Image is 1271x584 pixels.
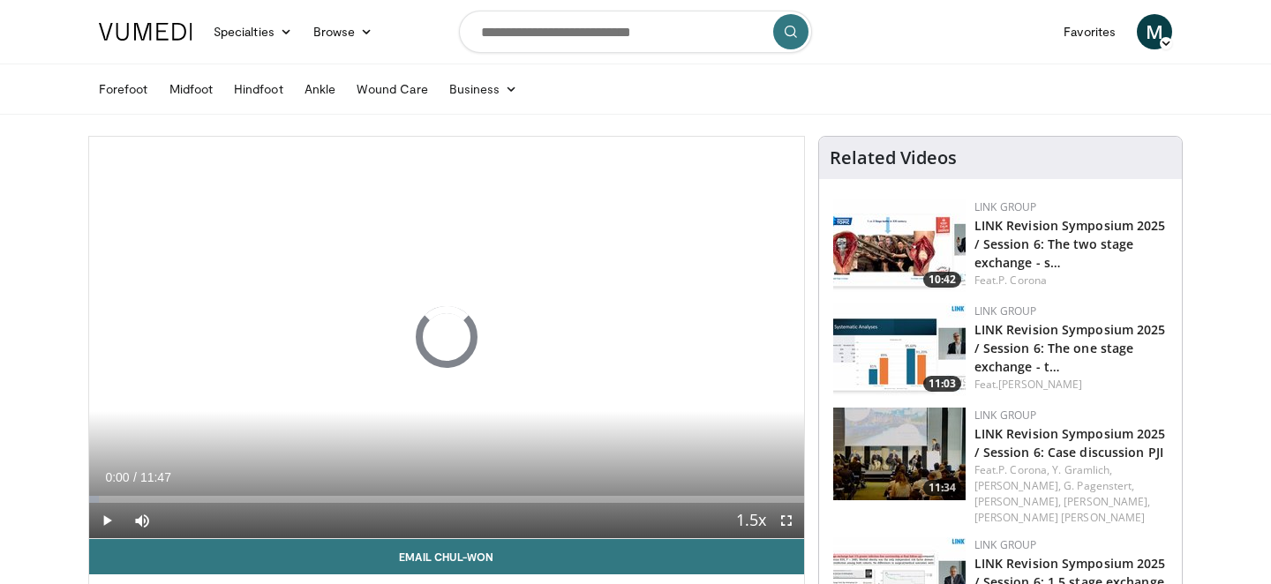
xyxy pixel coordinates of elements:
a: LINK Group [974,199,1037,214]
a: 10:42 [833,199,966,292]
a: LINK Group [974,408,1037,423]
a: Wound Care [346,71,439,107]
a: 11:34 [833,408,966,500]
a: LINK Revision Symposium 2025 / Session 6: The one stage exchange - t… [974,321,1166,375]
a: Midfoot [159,71,224,107]
img: 43a22d5c-02d2-49ec-89c0-8d150d1c0a4c.150x105_q85_crop-smart_upscale.jpg [833,303,966,396]
a: Browse [303,14,384,49]
div: Feat. [974,462,1168,526]
span: 10:42 [923,272,961,288]
a: LINK Group [974,537,1037,552]
a: Business [439,71,529,107]
a: P. Corona, [998,462,1049,477]
a: P. Corona [998,273,1047,288]
input: Search topics, interventions [459,11,812,53]
div: Feat. [974,377,1168,393]
a: [PERSON_NAME] [998,377,1082,392]
button: Play [89,503,124,538]
a: Email Chul-Won [89,539,804,574]
a: 11:03 [833,303,966,396]
img: b10511b6-79e2-46bc-baab-d1274e8fbef4.150x105_q85_crop-smart_upscale.jpg [833,408,966,500]
span: / [133,470,137,484]
div: Feat. [974,273,1168,288]
img: VuMedi Logo [99,23,192,41]
a: LINK Revision Symposium 2025 / Session 6: The two stage exchange - s… [974,217,1166,271]
video-js: Video Player [89,137,804,539]
a: [PERSON_NAME] [PERSON_NAME] [974,510,1146,525]
span: 11:47 [140,470,171,484]
a: LINK Group [974,303,1037,318]
span: 0:00 [105,470,129,484]
a: M [1137,14,1172,49]
a: Ankle [294,71,346,107]
span: 11:03 [923,376,961,392]
a: Y. Gramlich, [1052,462,1112,477]
a: Favorites [1053,14,1126,49]
a: Forefoot [88,71,159,107]
a: Hindfoot [223,71,294,107]
span: 11:34 [923,480,961,496]
button: Mute [124,503,160,538]
a: [PERSON_NAME], [974,494,1061,509]
button: Fullscreen [769,503,804,538]
h4: Related Videos [830,147,957,168]
a: [PERSON_NAME], [1064,494,1150,509]
img: a840b7ca-0220-4ab1-a689-5f5f594b31ca.150x105_q85_crop-smart_upscale.jpg [833,199,966,292]
div: Progress Bar [89,496,804,503]
a: LINK Revision Symposium 2025 / Session 6: Case discussion PJI [974,425,1166,460]
button: Playback Rate [733,503,769,538]
a: [PERSON_NAME], [974,478,1061,493]
a: Specialties [203,14,303,49]
a: G. Pagenstert, [1064,478,1134,493]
